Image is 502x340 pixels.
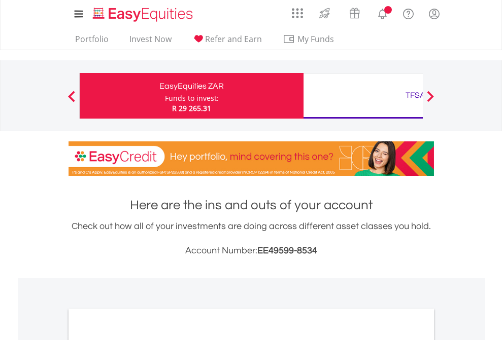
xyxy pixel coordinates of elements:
a: Vouchers [340,3,370,21]
img: vouchers-v2.svg [346,5,363,21]
button: Next [420,96,441,106]
a: Refer and Earn [188,34,266,50]
img: grid-menu-icon.svg [292,8,303,19]
div: Funds to invest: [165,93,219,103]
span: Refer and Earn [205,33,262,45]
div: Check out how all of your investments are doing across different asset classes you hold. [69,219,434,258]
a: Invest Now [125,34,176,50]
button: Previous [61,96,82,106]
a: AppsGrid [285,3,310,19]
span: R 29 265.31 [172,103,211,113]
a: FAQ's and Support [395,3,421,23]
img: EasyCredit Promotion Banner [69,141,434,176]
div: EasyEquities ZAR [86,79,297,93]
span: EE49599-8534 [257,246,317,255]
h3: Account Number: [69,244,434,258]
a: Notifications [370,3,395,23]
a: Home page [89,3,197,23]
img: thrive-v2.svg [316,5,333,21]
img: EasyEquities_Logo.png [91,6,197,23]
h1: Here are the ins and outs of your account [69,196,434,214]
a: Portfolio [71,34,113,50]
a: My Profile [421,3,447,25]
span: My Funds [283,32,349,46]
